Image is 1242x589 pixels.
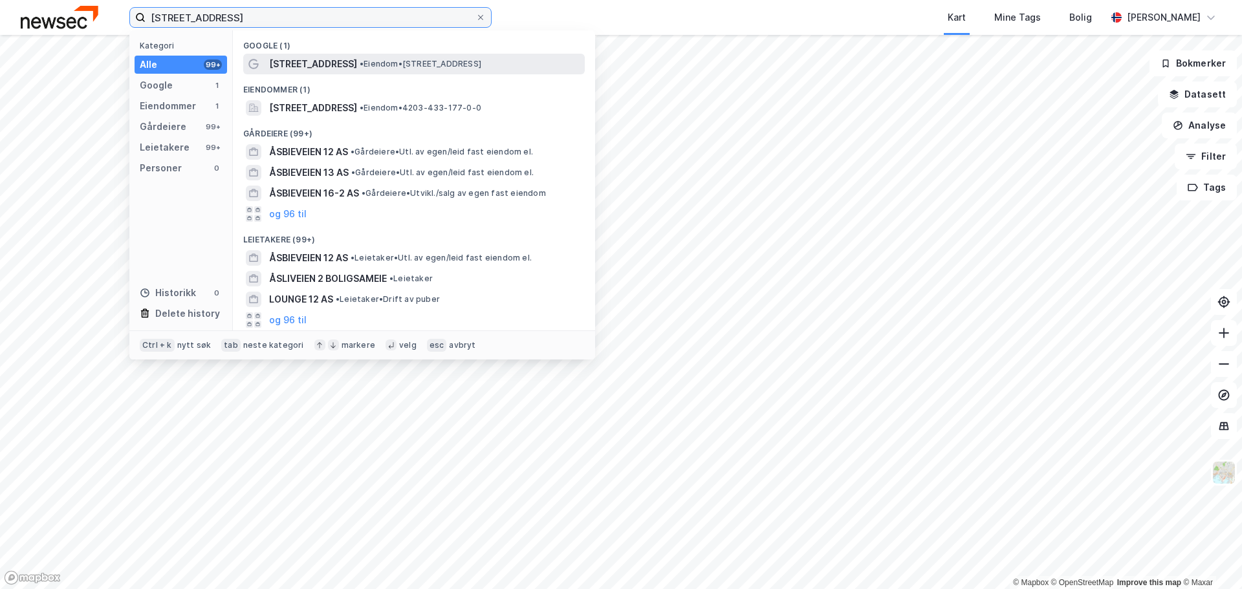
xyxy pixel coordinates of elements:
[360,103,481,113] span: Eiendom • 4203-433-177-0-0
[212,163,222,173] div: 0
[389,273,393,283] span: •
[1177,527,1242,589] iframe: Chat Widget
[360,59,364,69] span: •
[212,288,222,298] div: 0
[269,312,307,328] button: og 96 til
[336,294,340,304] span: •
[362,188,546,198] span: Gårdeiere • Utvikl./salg av egen fast eiendom
[336,294,440,305] span: Leietaker • Drift av puber
[399,340,417,350] div: velg
[269,56,357,72] span: [STREET_ADDRESS]
[140,41,227,50] div: Kategori
[212,101,222,111] div: 1
[351,147,354,156] span: •
[204,142,222,153] div: 99+
[1212,460,1236,485] img: Z
[948,10,966,25] div: Kart
[351,167,355,177] span: •
[1069,10,1092,25] div: Bolig
[1127,10,1201,25] div: [PERSON_NAME]
[1117,578,1181,587] a: Improve this map
[1177,175,1237,200] button: Tags
[269,271,387,286] span: ÅSLIVEIEN 2 BOLIGSAMEIE
[342,340,375,350] div: markere
[994,10,1041,25] div: Mine Tags
[146,8,475,27] input: Søk på adresse, matrikkel, gårdeiere, leietakere eller personer
[140,78,173,93] div: Google
[360,103,364,112] span: •
[21,6,98,28] img: newsec-logo.f6e21ccffca1b3a03d2d.png
[269,250,348,266] span: ÅSBIEVEIEN 12 AS
[427,339,447,352] div: esc
[233,74,595,98] div: Eiendommer (1)
[1013,578,1049,587] a: Mapbox
[1175,144,1237,169] button: Filter
[177,340,212,350] div: nytt søk
[1051,578,1114,587] a: OpenStreetMap
[204,59,222,70] div: 99+
[269,292,333,307] span: LOUNGE 12 AS
[212,80,222,91] div: 1
[233,118,595,142] div: Gårdeiere (99+)
[269,186,359,201] span: ÅSBIEVEIEN 16-2 AS
[269,206,307,222] button: og 96 til
[140,160,182,176] div: Personer
[1162,112,1237,138] button: Analyse
[4,570,61,585] a: Mapbox homepage
[155,306,220,321] div: Delete history
[269,144,348,160] span: ÅSBIEVEIEN 12 AS
[140,119,186,134] div: Gårdeiere
[1149,50,1237,76] button: Bokmerker
[233,30,595,54] div: Google (1)
[360,59,481,69] span: Eiendom • [STREET_ADDRESS]
[204,122,222,132] div: 99+
[362,188,365,198] span: •
[269,165,349,180] span: ÅSBIEVEIEN 13 AS
[351,253,354,262] span: •
[1158,81,1237,107] button: Datasett
[449,340,475,350] div: avbryt
[140,140,190,155] div: Leietakere
[351,167,534,178] span: Gårdeiere • Utl. av egen/leid fast eiendom el.
[221,339,241,352] div: tab
[351,147,533,157] span: Gårdeiere • Utl. av egen/leid fast eiendom el.
[140,57,157,72] div: Alle
[140,98,196,114] div: Eiendommer
[389,273,433,284] span: Leietaker
[243,340,304,350] div: neste kategori
[269,100,357,116] span: [STREET_ADDRESS]
[140,339,175,352] div: Ctrl + k
[233,224,595,248] div: Leietakere (99+)
[351,253,532,263] span: Leietaker • Utl. av egen/leid fast eiendom el.
[140,285,196,301] div: Historikk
